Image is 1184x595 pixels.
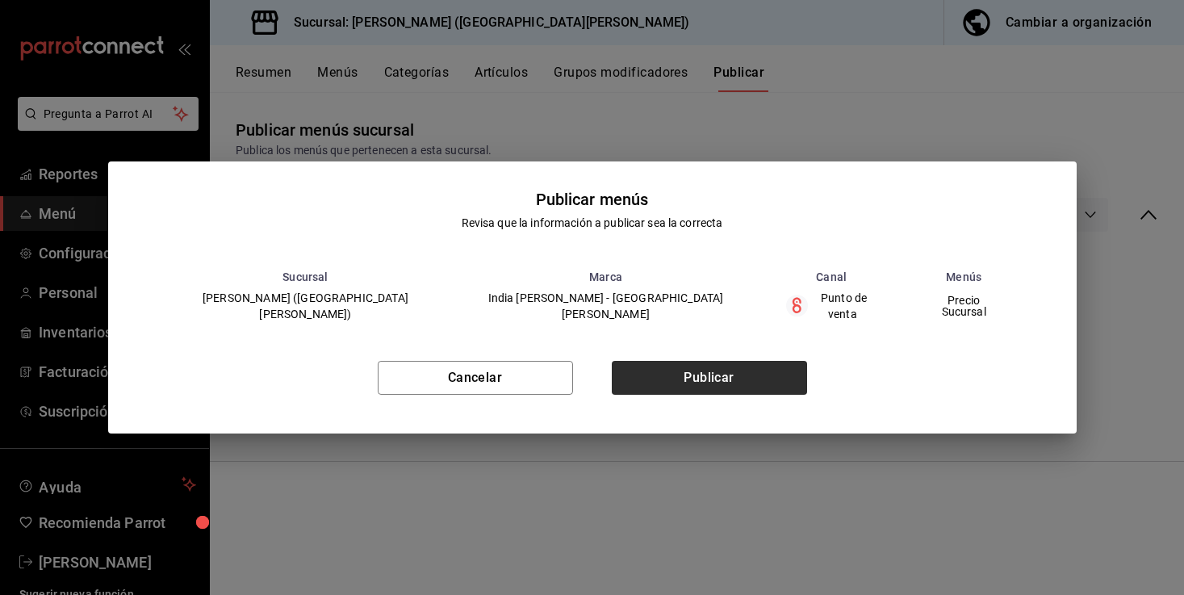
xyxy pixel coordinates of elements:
[160,283,452,329] td: [PERSON_NAME] ([GEOGRAPHIC_DATA][PERSON_NAME])
[378,361,573,395] button: Cancelar
[786,290,877,322] div: Punto de venta
[451,283,759,329] td: India [PERSON_NAME] - [GEOGRAPHIC_DATA][PERSON_NAME]
[462,215,723,232] div: Revisa que la información a publicar sea la correcta
[160,270,452,283] th: Sucursal
[930,295,998,317] span: Precio Sucursal
[451,270,759,283] th: Marca
[760,270,903,283] th: Canal
[903,270,1025,283] th: Menús
[536,187,649,212] div: Publicar menús
[612,361,807,395] button: Publicar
